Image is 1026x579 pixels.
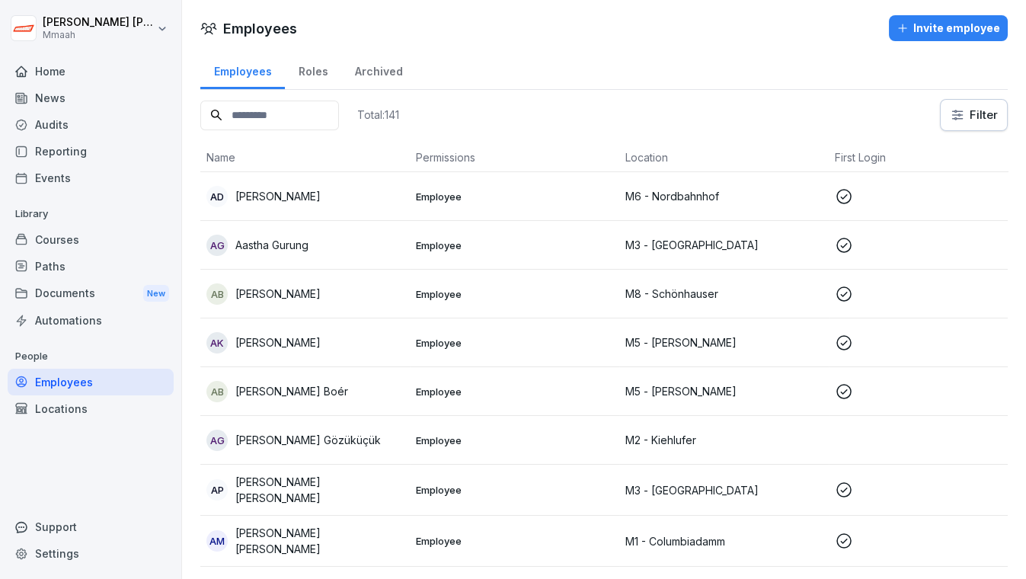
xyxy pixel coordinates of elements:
[416,534,613,548] p: Employee
[43,30,154,40] p: Mmaah
[206,186,228,207] div: AD
[8,202,174,226] p: Library
[625,482,823,498] p: M3 - [GEOGRAPHIC_DATA]
[416,483,613,497] p: Employee
[416,433,613,447] p: Employee
[200,143,410,172] th: Name
[889,15,1008,41] button: Invite employee
[43,16,154,29] p: [PERSON_NAME] [PERSON_NAME]
[8,307,174,334] a: Automations
[206,430,228,451] div: AG
[941,100,1007,130] button: Filter
[950,107,998,123] div: Filter
[416,336,613,350] p: Employee
[235,237,308,253] p: Aastha Gurung
[235,383,348,399] p: [PERSON_NAME] Boér
[619,143,829,172] th: Location
[8,540,174,567] a: Settings
[235,334,321,350] p: [PERSON_NAME]
[206,381,228,402] div: AB
[8,85,174,111] a: News
[206,332,228,353] div: AK
[8,226,174,253] a: Courses
[223,18,297,39] h1: Employees
[416,238,613,252] p: Employee
[206,530,228,552] div: AM
[8,280,174,308] div: Documents
[235,188,321,204] p: [PERSON_NAME]
[416,385,613,398] p: Employee
[8,138,174,165] a: Reporting
[285,50,341,89] a: Roles
[8,111,174,138] a: Audits
[625,383,823,399] p: M5 - [PERSON_NAME]
[200,50,285,89] a: Employees
[625,334,823,350] p: M5 - [PERSON_NAME]
[8,280,174,308] a: DocumentsNew
[625,286,823,302] p: M8 - Schönhauser
[897,20,1000,37] div: Invite employee
[8,165,174,191] a: Events
[206,283,228,305] div: AB
[8,369,174,395] a: Employees
[625,188,823,204] p: M6 - Nordbahnhof
[143,285,169,302] div: New
[235,432,381,448] p: [PERSON_NAME] Gözüküçük
[357,107,399,122] p: Total: 141
[416,287,613,301] p: Employee
[8,513,174,540] div: Support
[416,190,613,203] p: Employee
[410,143,619,172] th: Permissions
[8,344,174,369] p: People
[235,474,404,506] p: [PERSON_NAME] [PERSON_NAME]
[206,479,228,501] div: AP
[8,395,174,422] a: Locations
[235,286,321,302] p: [PERSON_NAME]
[625,432,823,448] p: M2 - Kiehlufer
[625,533,823,549] p: M1 - Columbiadamm
[8,58,174,85] a: Home
[235,525,404,557] p: [PERSON_NAME] [PERSON_NAME]
[206,235,228,256] div: AG
[8,253,174,280] a: Paths
[341,50,416,89] a: Archived
[625,237,823,253] p: M3 - [GEOGRAPHIC_DATA]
